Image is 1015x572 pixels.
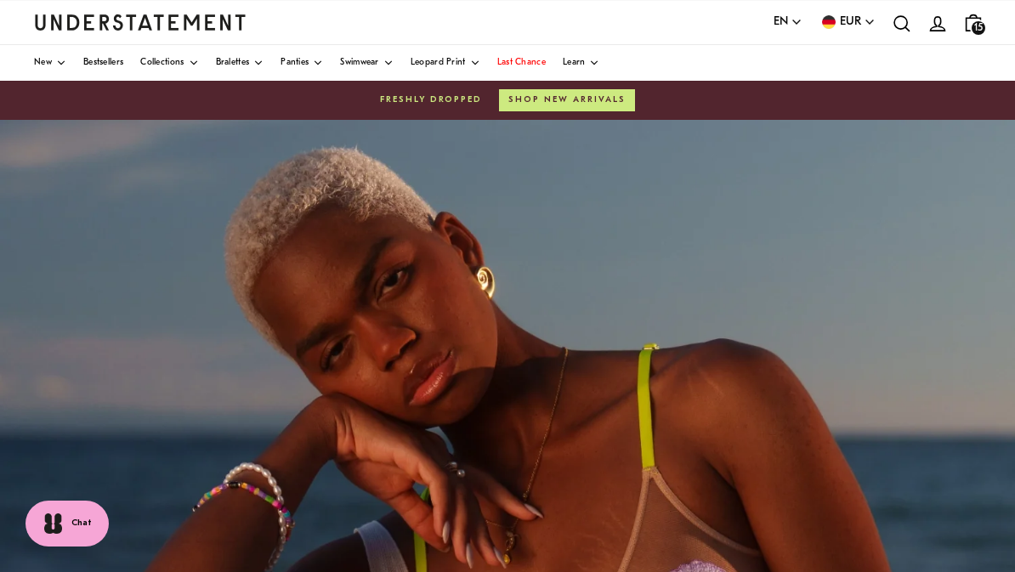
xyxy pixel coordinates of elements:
[140,59,184,67] span: Collections
[411,59,466,67] span: Leopard Print
[497,45,546,81] a: Last Chance
[17,492,85,555] iframe: Gorgias live chat messenger
[840,13,861,31] span: EUR
[499,89,635,111] button: Shop new arrivals
[34,14,247,30] a: Understatement Homepage
[216,59,250,67] span: Bralettes
[216,45,264,81] a: Bralettes
[140,45,198,81] a: Collections
[563,45,600,81] a: Learn
[774,13,802,31] button: EN
[34,89,981,111] a: Freshly droppedShop new arrivals
[774,13,788,31] span: EN
[972,21,985,35] span: 15
[497,59,546,67] span: Last Chance
[563,59,586,67] span: Learn
[340,45,393,81] a: Swimwear
[819,13,876,31] button: EUR
[955,5,991,40] a: 15
[281,59,309,67] span: Panties
[34,59,52,67] span: New
[281,45,323,81] a: Panties
[380,93,482,107] span: Freshly dropped
[411,45,480,81] a: Leopard Print
[83,45,123,81] a: Bestsellers
[83,59,123,67] span: Bestsellers
[34,45,66,81] a: New
[340,59,378,67] span: Swimwear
